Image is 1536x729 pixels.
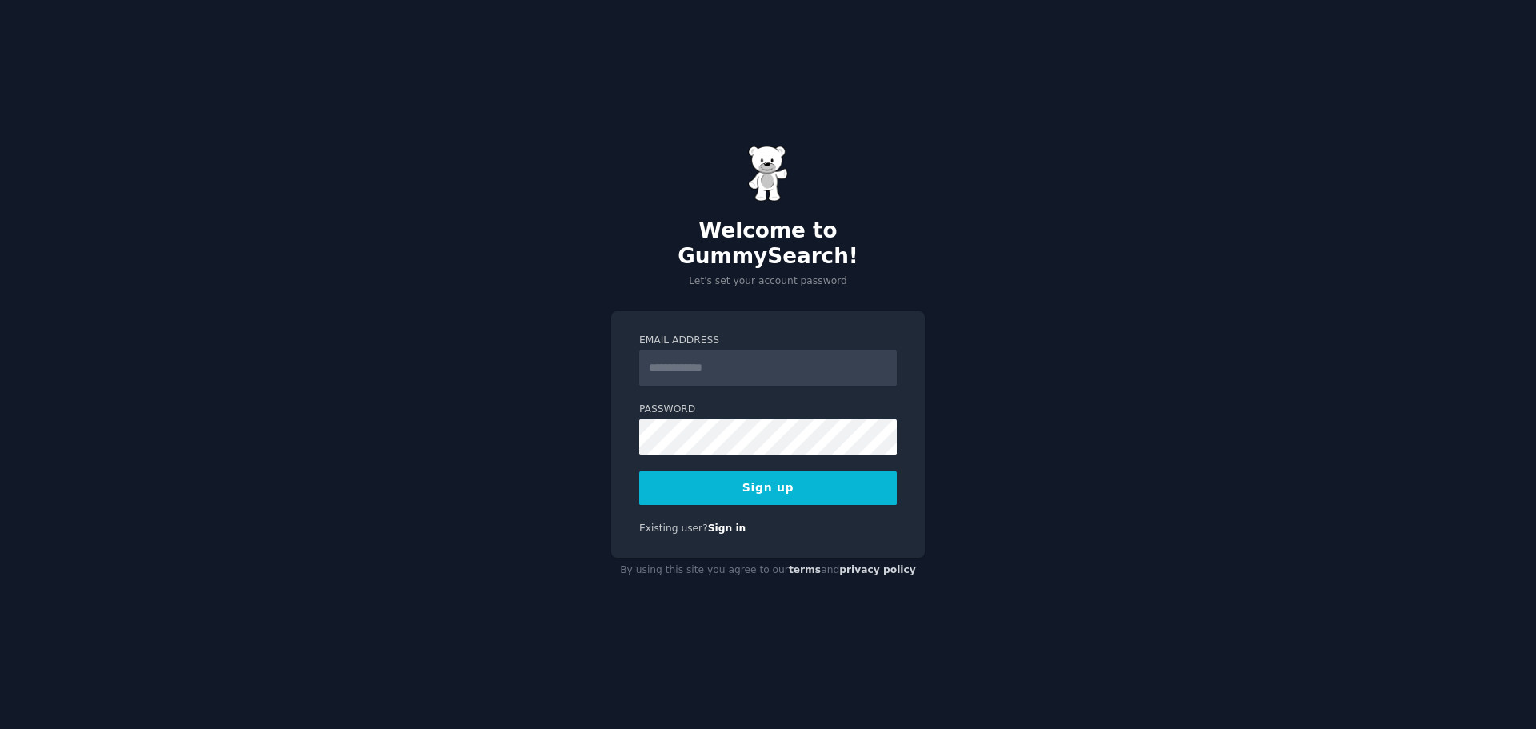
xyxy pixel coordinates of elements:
[708,523,746,534] a: Sign in
[789,564,821,575] a: terms
[611,218,925,269] h2: Welcome to GummySearch!
[639,403,897,417] label: Password
[839,564,916,575] a: privacy policy
[639,523,708,534] span: Existing user?
[611,274,925,289] p: Let's set your account password
[611,558,925,583] div: By using this site you agree to our and
[639,471,897,505] button: Sign up
[639,334,897,348] label: Email Address
[748,146,788,202] img: Gummy Bear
